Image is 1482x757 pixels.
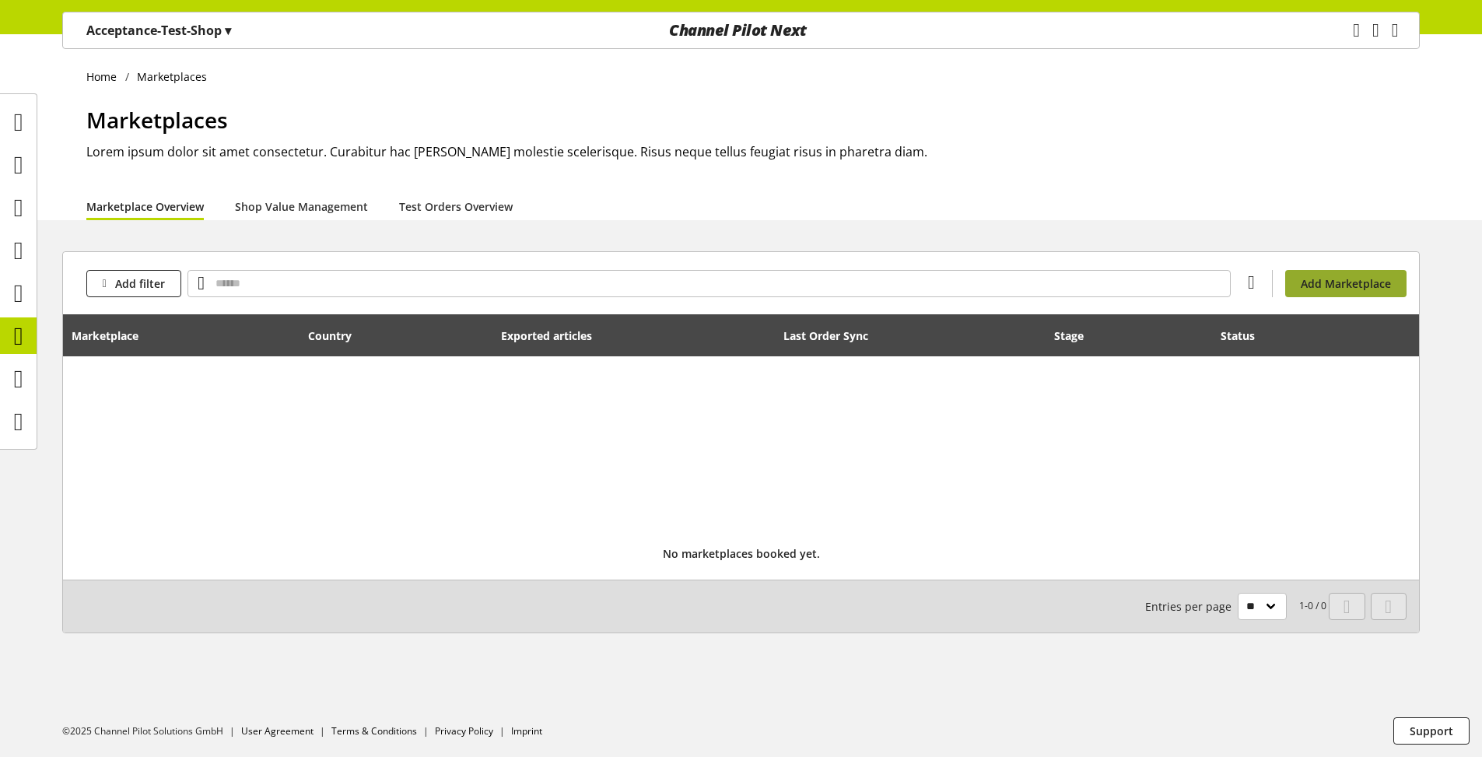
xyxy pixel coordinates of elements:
button: Add filter [86,270,181,297]
div: Marketplace [72,328,154,344]
div: Country [308,328,367,344]
h2: Lorem ipsum dolor sit amet consectetur. Curabitur hac [PERSON_NAME] molestie scelerisque. Risus n... [86,142,1420,161]
a: Shop Value Management [235,198,368,215]
div: No marketplaces booked yet. [72,533,1411,574]
div: Last Order Sync [783,328,884,344]
button: Add Marketplace [1285,270,1407,297]
div: Exported articles [501,328,608,344]
span: Add Marketplace [1301,275,1391,292]
a: Privacy Policy [435,724,493,738]
a: Marketplace Overview [86,198,204,215]
a: Imprint [511,724,542,738]
small: 1-0 / 0 [1145,593,1326,620]
p: Acceptance-Test-Shop [86,21,231,40]
a: Home [86,68,125,85]
nav: main navigation [62,12,1420,49]
a: Test Orders Overview [399,198,513,215]
div: Stage [1054,328,1099,344]
a: Terms & Conditions [331,724,417,738]
span: ▾ [225,22,231,39]
a: User Agreement [241,724,314,738]
span: Entries per page [1145,598,1238,615]
div: Status [1221,328,1270,344]
button: Support [1393,717,1470,745]
span: Marketplaces [86,105,228,135]
span: Add filter [115,275,165,292]
span: Support [1410,723,1453,739]
li: ©2025 Channel Pilot Solutions GmbH [62,724,241,738]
